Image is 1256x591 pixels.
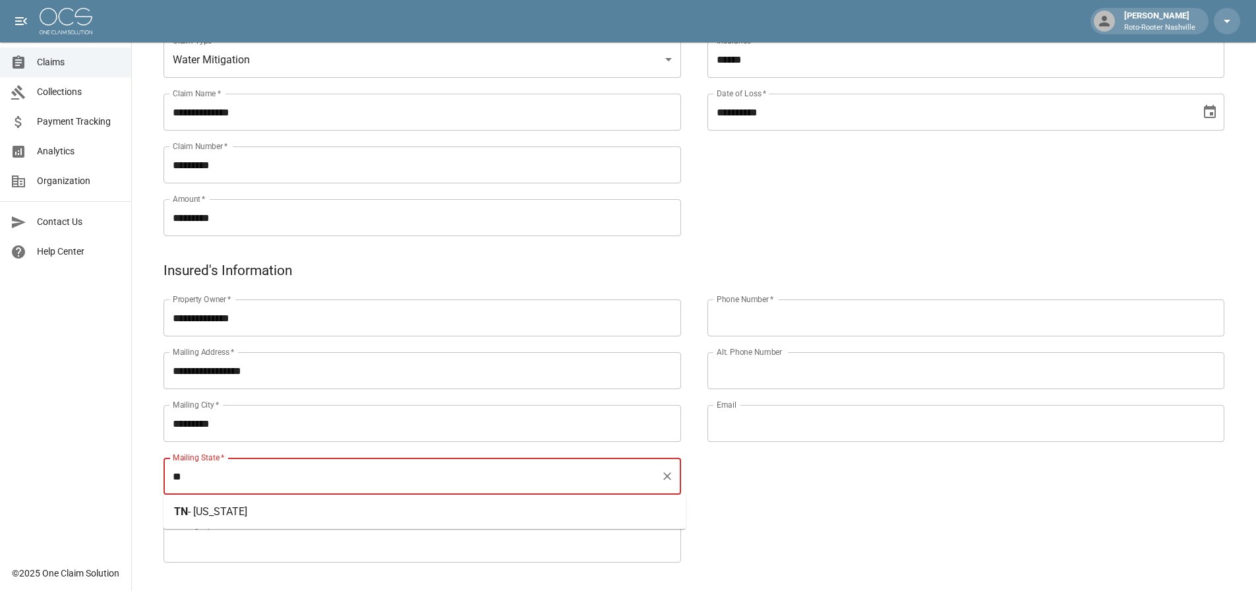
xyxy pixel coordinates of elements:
span: - [US_STATE] [188,505,247,518]
label: Phone Number [717,294,773,305]
span: Claims [37,55,121,69]
div: © 2025 One Claim Solution [12,567,119,580]
label: Claim Number [173,140,227,152]
span: Collections [37,85,121,99]
button: Choose date, selected date is Sep 17, 2025 [1197,99,1223,125]
label: Amount [173,193,206,204]
div: Water Mitigation [164,41,681,78]
label: Mailing State [173,452,224,463]
div: [PERSON_NAME] [1119,9,1201,33]
span: Organization [37,174,121,188]
img: ocs-logo-white-transparent.png [40,8,92,34]
p: Roto-Rooter Nashville [1124,22,1195,34]
label: Mailing Address [173,346,234,358]
button: Clear [658,467,676,485]
span: Analytics [37,144,121,158]
label: Property Owner [173,294,231,305]
label: Email [717,399,736,410]
span: Help Center [37,245,121,259]
label: Date of Loss [717,88,766,99]
label: Claim Name [173,88,221,99]
label: Alt. Phone Number [717,346,782,358]
span: TN [174,505,188,518]
button: open drawer [8,8,34,34]
span: Contact Us [37,215,121,229]
label: Mailing City [173,399,220,410]
span: Payment Tracking [37,115,121,129]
